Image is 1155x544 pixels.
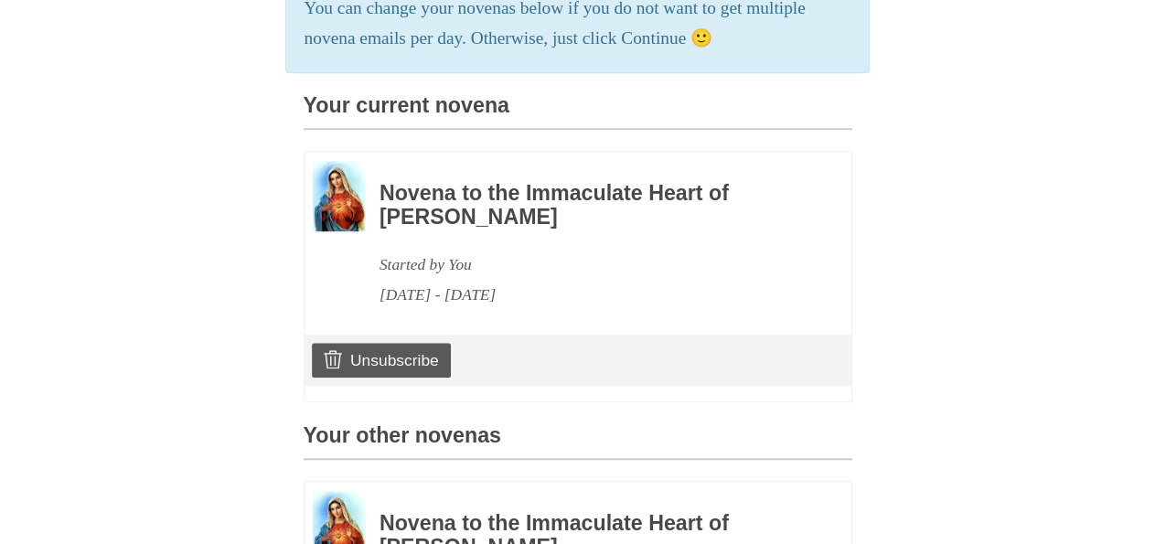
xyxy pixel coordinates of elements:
div: [DATE] - [DATE] [380,280,802,310]
img: Novena image [313,161,366,231]
div: Started by You [380,250,802,280]
h3: Novena to the Immaculate Heart of [PERSON_NAME] [380,182,802,229]
h3: Your other novenas [304,424,852,460]
a: Unsubscribe [312,343,450,378]
h3: Your current novena [304,94,852,130]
